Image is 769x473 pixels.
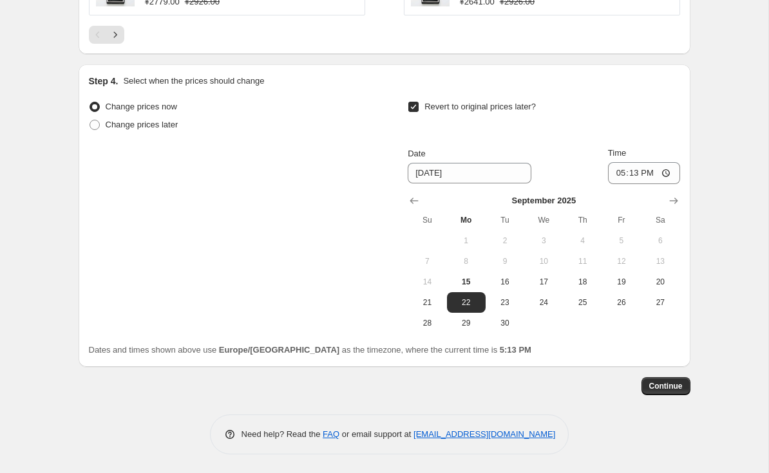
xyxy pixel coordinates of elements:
[529,215,558,225] span: We
[607,256,636,266] span: 12
[447,272,486,292] button: Today Monday September 15 2025
[486,272,524,292] button: Tuesday September 16 2025
[106,120,178,129] span: Change prices later
[219,345,339,355] b: Europe/[GEOGRAPHIC_DATA]
[646,297,674,308] span: 27
[568,256,596,266] span: 11
[524,272,563,292] button: Wednesday September 17 2025
[491,318,519,328] span: 30
[646,277,674,287] span: 20
[602,272,641,292] button: Friday September 19 2025
[602,230,641,251] button: Friday September 5 2025
[641,251,679,272] button: Saturday September 13 2025
[405,192,423,210] button: Show previous month, August 2025
[641,272,679,292] button: Saturday September 20 2025
[408,292,446,313] button: Sunday September 21 2025
[408,149,425,158] span: Date
[602,292,641,313] button: Friday September 26 2025
[106,102,177,111] span: Change prices now
[568,277,596,287] span: 18
[408,251,446,272] button: Sunday September 7 2025
[447,251,486,272] button: Monday September 8 2025
[413,215,441,225] span: Su
[524,210,563,230] th: Wednesday
[452,277,480,287] span: 15
[491,297,519,308] span: 23
[486,251,524,272] button: Tuesday September 9 2025
[413,318,441,328] span: 28
[608,148,626,158] span: Time
[89,345,531,355] span: Dates and times shown above use as the timezone, where the current time is
[649,381,683,391] span: Continue
[413,277,441,287] span: 14
[646,256,674,266] span: 13
[646,236,674,246] span: 6
[452,215,480,225] span: Mo
[486,230,524,251] button: Tuesday September 2 2025
[452,236,480,246] span: 1
[529,236,558,246] span: 3
[607,277,636,287] span: 19
[608,162,680,184] input: 12:00
[529,297,558,308] span: 24
[563,210,602,230] th: Thursday
[602,210,641,230] th: Friday
[491,256,519,266] span: 9
[568,215,596,225] span: Th
[89,26,124,44] nav: Pagination
[413,429,555,439] a: [EMAIL_ADDRESS][DOMAIN_NAME]
[447,230,486,251] button: Monday September 1 2025
[529,277,558,287] span: 17
[486,313,524,333] button: Tuesday September 30 2025
[339,429,413,439] span: or email support at
[524,292,563,313] button: Wednesday September 24 2025
[408,272,446,292] button: Sunday September 14 2025
[607,297,636,308] span: 26
[491,277,519,287] span: 16
[447,313,486,333] button: Monday September 29 2025
[424,102,536,111] span: Revert to original prices later?
[486,292,524,313] button: Tuesday September 23 2025
[242,429,323,439] span: Need help? Read the
[524,251,563,272] button: Wednesday September 10 2025
[452,256,480,266] span: 8
[646,215,674,225] span: Sa
[452,297,480,308] span: 22
[563,230,602,251] button: Thursday September 4 2025
[602,251,641,272] button: Friday September 12 2025
[323,429,339,439] a: FAQ
[641,377,690,395] button: Continue
[500,345,531,355] b: 5:13 PM
[665,192,683,210] button: Show next month, October 2025
[524,230,563,251] button: Wednesday September 3 2025
[486,210,524,230] th: Tuesday
[607,236,636,246] span: 5
[563,292,602,313] button: Thursday September 25 2025
[641,230,679,251] button: Saturday September 6 2025
[568,236,596,246] span: 4
[568,297,596,308] span: 25
[563,251,602,272] button: Thursday September 11 2025
[491,215,519,225] span: Tu
[89,75,119,88] h2: Step 4.
[641,210,679,230] th: Saturday
[123,75,264,88] p: Select when the prices should change
[408,163,531,183] input: 9/15/2025
[452,318,480,328] span: 29
[491,236,519,246] span: 2
[447,292,486,313] button: Monday September 22 2025
[607,215,636,225] span: Fr
[408,210,446,230] th: Sunday
[447,210,486,230] th: Monday
[529,256,558,266] span: 10
[408,313,446,333] button: Sunday September 28 2025
[106,26,124,44] button: Next
[563,272,602,292] button: Thursday September 18 2025
[413,297,441,308] span: 21
[641,292,679,313] button: Saturday September 27 2025
[413,256,441,266] span: 7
